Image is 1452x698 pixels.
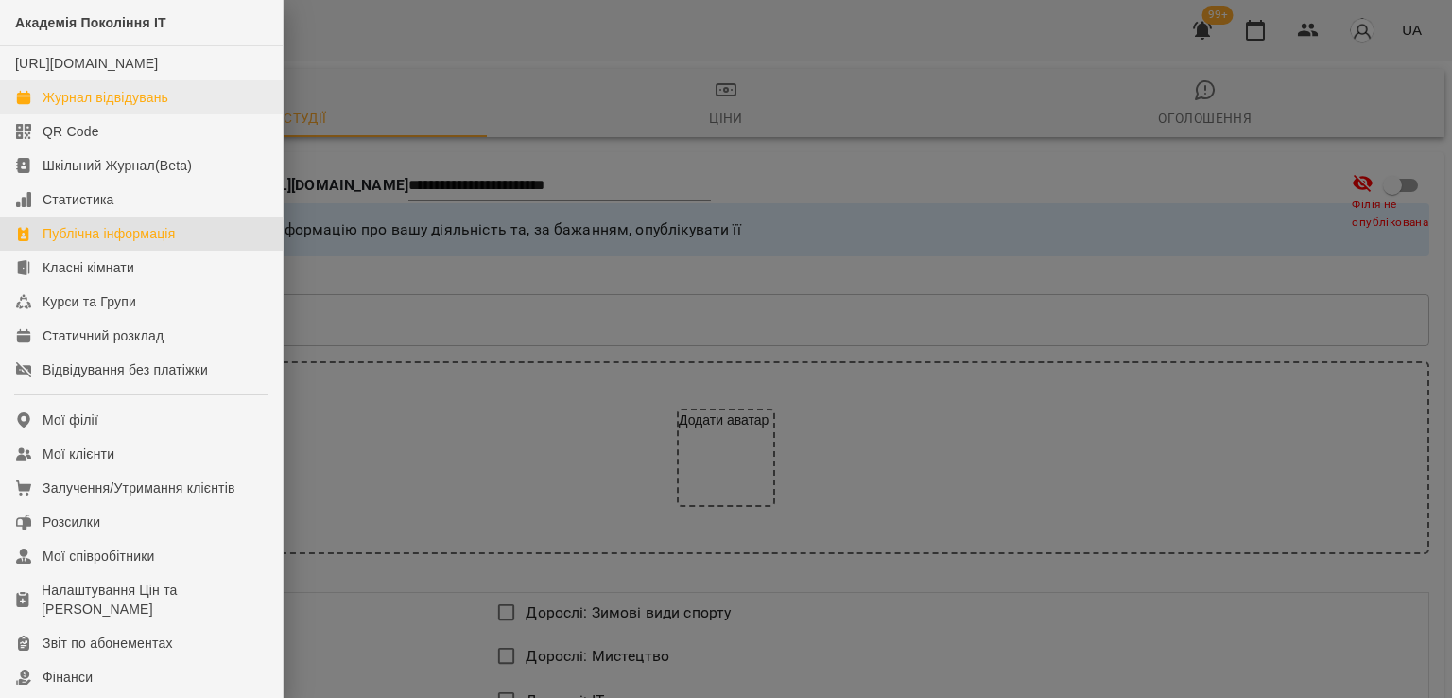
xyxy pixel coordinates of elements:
div: QR Code [43,122,99,141]
div: Журнал відвідувань [43,88,168,107]
div: Класні кімнати [43,258,134,277]
div: Статичний розклад [43,326,164,345]
span: Академія Покоління ІТ [15,15,166,30]
div: Публічна інформація [43,224,175,243]
div: Мої співробітники [43,547,155,566]
div: Залучення/Утримання клієнтів [43,479,235,497]
div: Відвідування без платіжки [43,360,208,379]
div: Мої філії [43,410,98,429]
div: Розсилки [43,513,100,532]
div: Налаштування Цін та [PERSON_NAME] [42,581,268,619]
a: [URL][DOMAIN_NAME] [15,56,158,71]
div: Звіт по абонементах [43,634,173,653]
div: Курси та Групи [43,292,136,311]
div: Мої клієнти [43,445,114,463]
div: Шкільний Журнал(Beta) [43,156,192,175]
div: Статистика [43,190,114,209]
div: Фінанси [43,668,93,687]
